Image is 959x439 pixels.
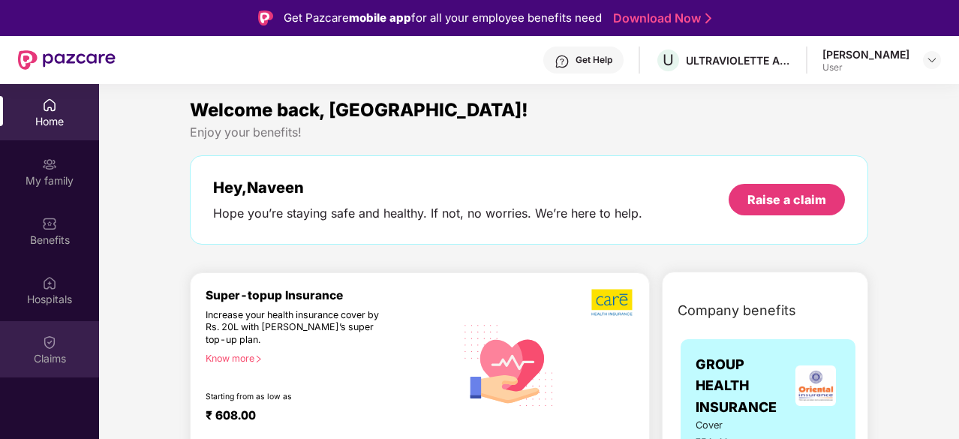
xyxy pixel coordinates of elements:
[258,11,273,26] img: Logo
[822,62,909,74] div: User
[576,54,612,66] div: Get Help
[42,216,57,231] img: svg+xml;base64,PHN2ZyBpZD0iQmVuZWZpdHMiIHhtbG5zPSJodHRwOi8vd3d3LnczLm9yZy8yMDAwL3N2ZyIgd2lkdGg9Ij...
[663,51,674,69] span: U
[555,54,570,69] img: svg+xml;base64,PHN2ZyBpZD0iSGVscC0zMngzMiIgeG1sbnM9Imh0dHA6Ly93d3cudzMub3JnLzIwMDAvc3ZnIiB3aWR0aD...
[254,355,263,363] span: right
[705,11,711,26] img: Stroke
[613,11,707,26] a: Download Now
[42,275,57,290] img: svg+xml;base64,PHN2ZyBpZD0iSG9zcGl0YWxzIiB4bWxucz0iaHR0cDovL3d3dy53My5vcmcvMjAwMC9zdmciIHdpZHRoPS...
[206,353,446,363] div: Know more
[190,125,868,140] div: Enjoy your benefits!
[455,310,563,419] img: svg+xml;base64,PHN2ZyB4bWxucz0iaHR0cDovL3d3dy53My5vcmcvMjAwMC9zdmciIHhtbG5zOnhsaW5rPSJodHRwOi8vd3...
[696,418,750,433] span: Cover
[42,335,57,350] img: svg+xml;base64,PHN2ZyBpZD0iQ2xhaW0iIHhtbG5zPSJodHRwOi8vd3d3LnczLm9yZy8yMDAwL3N2ZyIgd2lkdGg9IjIwIi...
[213,206,642,221] div: Hope you’re staying safe and healthy. If not, no worries. We’re here to help.
[206,392,392,402] div: Starting from as low as
[349,11,411,25] strong: mobile app
[696,354,791,418] span: GROUP HEALTH INSURANCE
[42,157,57,172] img: svg+xml;base64,PHN2ZyB3aWR0aD0iMjAiIGhlaWdodD0iMjAiIHZpZXdCb3g9IjAgMCAyMCAyMCIgZmlsbD0ibm9uZSIgeG...
[206,408,440,426] div: ₹ 608.00
[747,191,826,208] div: Raise a claim
[42,98,57,113] img: svg+xml;base64,PHN2ZyBpZD0iSG9tZSIgeG1sbnM9Imh0dHA6Ly93d3cudzMub3JnLzIwMDAvc3ZnIiB3aWR0aD0iMjAiIG...
[591,288,634,317] img: b5dec4f62d2307b9de63beb79f102df3.png
[213,179,642,197] div: Hey, Naveen
[678,300,796,321] span: Company benefits
[18,50,116,70] img: New Pazcare Logo
[206,309,391,347] div: Increase your health insurance cover by Rs. 20L with [PERSON_NAME]’s super top-up plan.
[822,47,909,62] div: [PERSON_NAME]
[686,53,791,68] div: ULTRAVIOLETTE AUTOMOTIVE PRIVATE LIMITED
[190,99,528,121] span: Welcome back, [GEOGRAPHIC_DATA]!
[206,288,455,302] div: Super-topup Insurance
[284,9,602,27] div: Get Pazcare for all your employee benefits need
[926,54,938,66] img: svg+xml;base64,PHN2ZyBpZD0iRHJvcGRvd24tMzJ4MzIiIHhtbG5zPSJodHRwOi8vd3d3LnczLm9yZy8yMDAwL3N2ZyIgd2...
[795,365,836,406] img: insurerLogo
